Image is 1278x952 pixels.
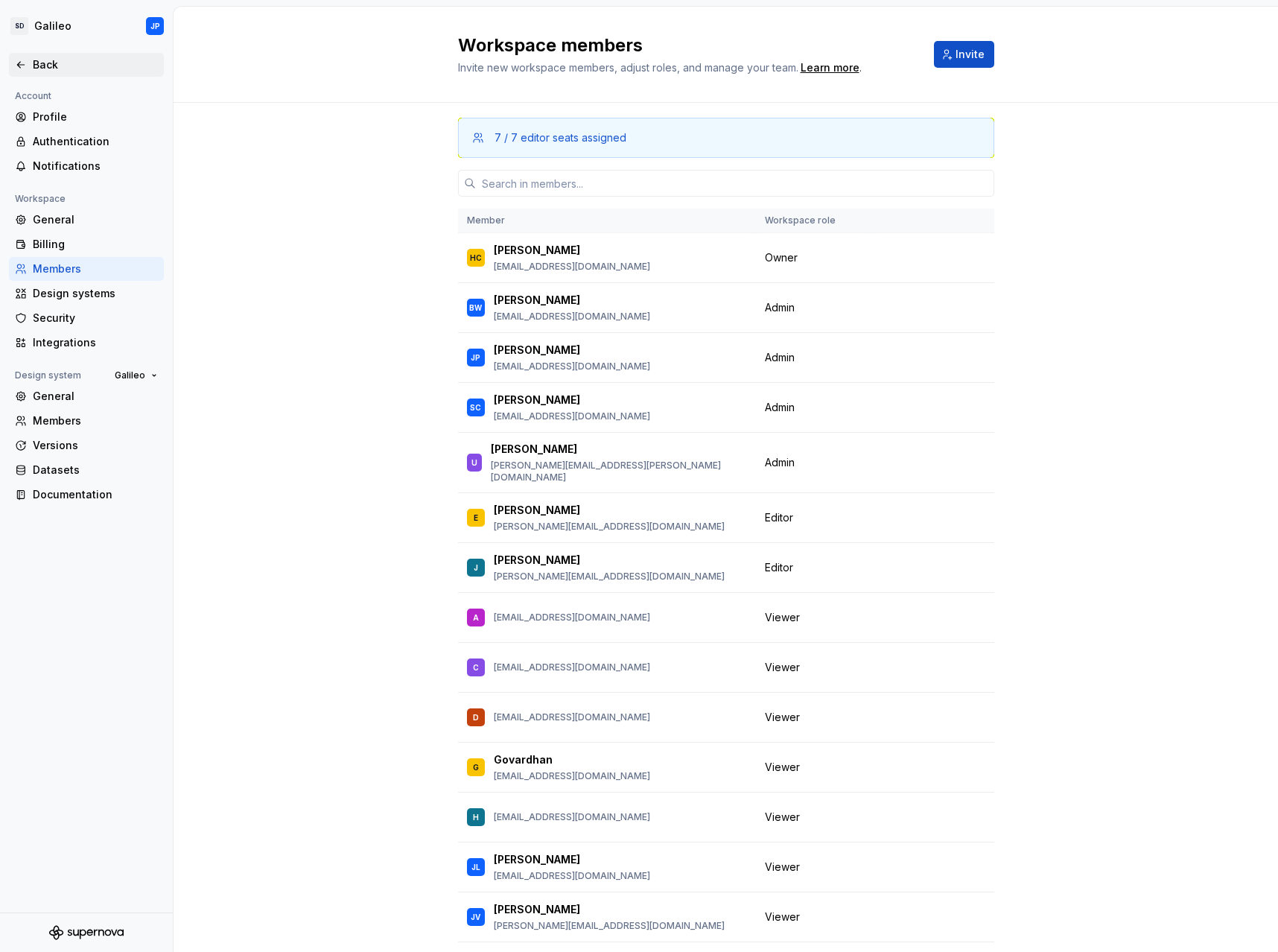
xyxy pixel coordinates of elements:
[879,657,958,678] button: Change role
[886,512,940,524] span: Change role
[494,521,725,533] p: [PERSON_NAME][EMAIL_ADDRESS][DOMAIN_NAME]
[33,438,158,453] div: Versions
[494,811,650,823] p: [EMAIL_ADDRESS][DOMAIN_NAME]
[9,87,57,105] div: Account
[494,902,580,917] p: [PERSON_NAME]
[879,907,958,927] button: Change role
[9,232,164,256] a: Billing
[458,209,756,233] th: Member
[9,53,164,77] a: Back
[9,434,164,457] a: Versions
[473,660,479,675] div: C
[115,369,145,381] span: Galileo
[491,442,577,457] p: [PERSON_NAME]
[765,660,800,675] span: Viewer
[879,857,958,878] button: Change role
[879,557,958,578] button: Change role
[9,105,164,129] a: Profile
[458,34,916,57] h2: Workspace members
[474,560,478,575] div: J
[470,250,482,265] div: HC
[765,560,793,575] span: Editor
[33,311,158,326] div: Security
[494,571,725,583] p: [PERSON_NAME][EMAIL_ADDRESS][DOMAIN_NAME]
[49,925,124,940] a: Supernova Logo
[494,293,580,308] p: [PERSON_NAME]
[9,282,164,305] a: Design systems
[476,170,994,197] input: Search in members...
[886,457,940,469] span: Change role
[150,20,160,32] div: JP
[33,134,158,149] div: Authentication
[765,250,798,265] span: Owner
[494,711,650,723] p: [EMAIL_ADDRESS][DOMAIN_NAME]
[886,861,940,873] span: Change role
[494,311,650,323] p: [EMAIL_ADDRESS][DOMAIN_NAME]
[9,208,164,232] a: General
[886,811,940,823] span: Change role
[765,350,795,365] span: Admin
[474,510,478,525] div: E
[886,661,940,673] span: Change role
[9,257,164,281] a: Members
[495,130,626,145] div: 7 / 7 editor seats assigned
[458,61,798,74] span: Invite new workspace members, adjust roles, and manage your team.
[33,110,158,124] div: Profile
[33,335,158,350] div: Integrations
[798,63,862,74] span: .
[494,920,725,932] p: [PERSON_NAME][EMAIL_ADDRESS][DOMAIN_NAME]
[765,760,800,775] span: Viewer
[494,553,580,568] p: [PERSON_NAME]
[756,209,870,233] th: Workspace role
[9,366,87,384] div: Design system
[879,452,958,473] button: Change role
[9,458,164,482] a: Datasets
[494,752,553,767] p: Govardhan
[471,455,477,470] div: U
[879,707,958,728] button: Change role
[33,159,158,174] div: Notifications
[471,910,480,924] div: JV
[33,463,158,477] div: Datasets
[765,455,795,470] span: Admin
[3,10,170,42] button: SDGalileoJP
[886,911,940,923] span: Change role
[470,400,481,415] div: SC
[9,384,164,408] a: General
[879,807,958,828] button: Change role
[494,770,650,782] p: [EMAIL_ADDRESS][DOMAIN_NAME]
[494,661,650,673] p: [EMAIL_ADDRESS][DOMAIN_NAME]
[491,460,747,483] p: [PERSON_NAME][EMAIL_ADDRESS][PERSON_NAME][DOMAIN_NAME]
[765,710,800,725] span: Viewer
[9,130,164,153] a: Authentication
[912,352,967,364] span: Change role
[956,47,985,62] span: Invite
[494,410,650,422] p: [EMAIL_ADDRESS][DOMAIN_NAME]
[473,610,479,625] div: A
[33,286,158,301] div: Design systems
[9,190,71,208] div: Workspace
[886,302,940,314] span: Change role
[494,261,650,273] p: [EMAIL_ADDRESS][DOMAIN_NAME]
[33,261,158,276] div: Members
[469,300,482,315] div: BW
[494,870,650,882] p: [EMAIL_ADDRESS][DOMAIN_NAME]
[879,607,958,628] button: Change role
[934,41,994,68] button: Invite
[494,243,580,258] p: [PERSON_NAME]
[471,860,480,875] div: JL
[886,402,940,413] span: Change role
[801,60,859,75] a: Learn more
[765,610,800,625] span: Viewer
[879,757,958,778] button: Change role
[879,507,958,528] button: Change role
[33,389,158,404] div: General
[33,487,158,502] div: Documentation
[494,503,580,518] p: [PERSON_NAME]
[494,343,580,358] p: [PERSON_NAME]
[765,300,795,315] span: Admin
[886,711,940,723] span: Change role
[9,483,164,507] a: Documentation
[765,860,800,875] span: Viewer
